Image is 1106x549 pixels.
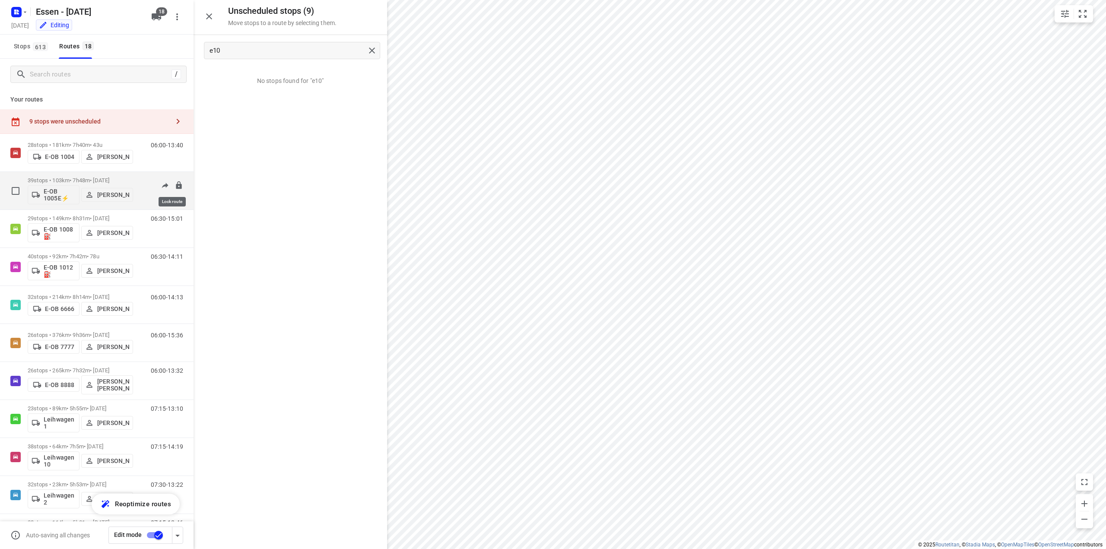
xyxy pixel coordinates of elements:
[28,405,133,412] p: 23 stops • 89km • 5h55m • [DATE]
[115,498,171,510] span: Reoptimize routes
[28,519,133,526] p: 28 stops • 114km • 5h31m • [DATE]
[7,182,24,200] span: Select
[97,229,129,236] p: [PERSON_NAME]
[28,223,79,242] button: E-OB 1008⛽️
[92,494,180,514] button: Reoptimize routes
[28,340,79,354] button: E-OB 7777
[156,177,174,194] button: Send to driver
[28,142,133,148] p: 28 stops • 181km • 7h40m • 43u
[28,177,133,184] p: 39 stops • 103km • 7h48m • [DATE]
[81,264,133,278] button: [PERSON_NAME]
[26,532,90,539] p: Auto-saving all changes
[28,489,79,508] button: Leihwagen 2
[97,457,129,464] p: [PERSON_NAME]
[81,150,133,164] button: [PERSON_NAME]
[81,454,133,468] button: [PERSON_NAME]
[29,118,169,125] div: 9 stops were unscheduled
[151,519,183,526] p: 07:15-12:46
[28,378,79,392] button: E-OB 8888
[45,153,74,160] p: E-OB 1004
[28,443,133,450] p: 38 stops • 64km • 7h5m • [DATE]
[1055,5,1093,22] div: small contained button group
[151,367,183,374] p: 06:00-13:32
[1056,5,1074,22] button: Map settings
[28,332,133,338] p: 26 stops • 376km • 9h36m • [DATE]
[172,70,181,79] div: /
[1001,542,1034,548] a: OpenMapTiles
[81,416,133,430] button: [PERSON_NAME]
[151,332,183,339] p: 06:00-15:36
[28,413,79,432] button: Leihwagen 1
[151,294,183,301] p: 06:00-14:13
[1074,5,1091,22] button: Fit zoom
[28,294,133,300] p: 32 stops • 214km • 8h14m • [DATE]
[81,340,133,354] button: [PERSON_NAME]
[39,21,69,29] div: You are currently in edit mode.
[81,375,133,394] button: [PERSON_NAME] [PERSON_NAME]
[83,41,94,50] span: 18
[966,542,995,548] a: Stadia Maps
[28,215,133,222] p: 29 stops • 149km • 8h31m • [DATE]
[30,68,172,81] input: Search routes
[97,343,129,350] p: [PERSON_NAME]
[151,253,183,260] p: 06:30-14:11
[156,7,167,16] span: 18
[151,405,183,412] p: 07:15-13:10
[935,542,960,548] a: Routetitan
[59,41,96,52] div: Routes
[45,343,74,350] p: E-OB 7777
[28,302,79,316] button: E-OB 6666
[148,8,165,25] button: 18
[10,95,183,104] p: Your routes
[32,5,144,19] h5: Essen - [DATE]
[28,150,79,164] button: E-OB 1004
[45,305,74,312] p: E-OB 6666
[228,6,337,16] h5: Unscheduled stops ( 9 )
[44,454,76,468] p: Leihwagen 10
[97,419,129,426] p: [PERSON_NAME]
[81,492,133,506] button: [PERSON_NAME]
[151,481,183,488] p: 07:30-13:22
[210,44,365,57] input: Search unscheduled stops
[33,42,48,51] span: 613
[44,492,76,506] p: Leihwagen 2
[28,185,79,204] button: E-OB 1005E⚡
[8,20,32,30] h5: Project date
[44,416,76,430] p: Leihwagen 1
[81,302,133,316] button: [PERSON_NAME]
[28,253,133,260] p: 40 stops • 92km • 7h42m • 78u
[168,8,186,25] button: More
[28,367,133,374] p: 26 stops • 265km • 7h32m • [DATE]
[114,531,142,538] span: Edit mode
[81,188,133,202] button: [PERSON_NAME]
[97,305,129,312] p: [PERSON_NAME]
[151,215,183,222] p: 06:30-15:01
[28,261,79,280] button: E-OB 1012⛽️
[918,542,1103,548] li: © 2025 , © , © © contributors
[45,381,74,388] p: E-OB 8888
[257,76,324,85] p: No stops found for "e10"
[44,226,76,240] p: E-OB 1008⛽️
[151,142,183,149] p: 06:00-13:40
[97,267,129,274] p: [PERSON_NAME]
[44,264,76,278] p: E-OB 1012⛽️
[228,19,337,26] p: Move stops to a route by selecting them.
[14,41,51,52] span: Stops
[97,378,129,392] p: [PERSON_NAME] [PERSON_NAME]
[97,191,129,198] p: [PERSON_NAME]
[97,153,129,160] p: [PERSON_NAME]
[172,530,183,540] div: Driver app settings
[28,481,133,488] p: 32 stops • 23km • 5h53m • [DATE]
[44,188,76,202] p: E-OB 1005E⚡
[81,226,133,240] button: [PERSON_NAME]
[28,451,79,470] button: Leihwagen 10
[1038,542,1074,548] a: OpenStreetMap
[151,443,183,450] p: 07:15-14:19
